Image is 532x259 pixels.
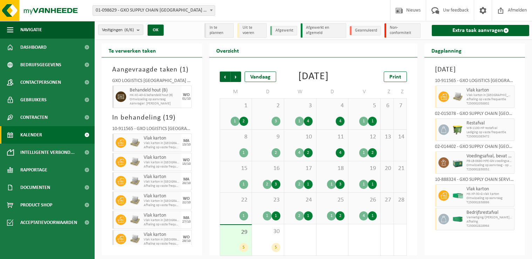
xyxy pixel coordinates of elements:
[466,121,512,126] span: Restafval
[384,133,390,141] span: 13
[144,165,179,169] span: Afhaling op vaste frequentie
[452,217,463,222] img: HK-XC-40-VE
[466,159,512,163] span: PB-LB-0680-HPE-GN voedingsafval, bevat prod van dierl oorspr
[130,195,140,206] img: LP-PA-00000-WDN-11
[298,71,329,82] div: [DATE]
[352,133,377,141] span: 12
[272,243,280,252] div: 5
[304,148,313,157] div: 2
[304,180,313,189] div: 1
[272,148,280,157] div: 2
[144,238,179,242] span: Vlak karton in [GEOGRAPHIC_DATA] VIA ECOGREEN
[144,213,179,218] span: Vlak karton
[144,242,179,246] span: Afhaling op vaste frequentie
[20,126,42,144] span: Kalender
[224,133,248,141] span: 8
[327,180,336,189] div: 1
[144,199,179,203] span: Vlak karton in [GEOGRAPHIC_DATA] VIA ECOGREEN
[182,201,191,204] div: 22/10
[288,196,313,204] span: 24
[231,71,241,82] span: Volgende
[336,117,345,126] div: 4
[435,79,514,86] div: 10-911565 - GXO LOGISTICS [GEOGRAPHIC_DATA] (KELLOG'S) - [GEOGRAPHIC_DATA]
[295,117,304,126] div: 1
[239,117,248,126] div: 2
[435,144,514,151] div: 02-014402 - GXO SUPPLY CHAIN [GEOGRAPHIC_DATA] [GEOGRAPHIC_DATA] - [GEOGRAPHIC_DATA]
[295,211,304,220] div: 2
[130,97,179,102] span: Omwisseling op aanvraag
[466,216,512,220] span: Vernietiging/[PERSON_NAME] (door shredder)
[224,165,248,172] span: 15
[102,43,163,57] h2: Te verwerken taken
[130,102,179,106] span: Aanvrager: [PERSON_NAME]
[20,39,47,56] span: Dashboard
[466,210,512,216] span: Bedrijfsrestafval
[336,180,345,189] div: 3
[239,180,248,189] div: 1
[98,25,143,35] button: Vestigingen(6/6)
[182,66,186,73] span: 1
[263,180,272,189] div: 2
[130,88,179,93] span: Behandeld hout (B)
[320,196,345,204] span: 25
[359,180,368,189] div: 1
[93,5,215,16] span: 01-098629 - GXO SUPPLY CHAIN ANTWERP NV - ANTWERPEN
[320,165,345,172] span: 18
[284,86,316,98] td: W
[304,117,313,126] div: 4
[130,214,140,225] img: LP-PA-00000-WDN-11
[183,177,189,182] div: MA
[255,228,280,236] span: 30
[220,71,230,82] span: Vorige
[182,220,191,224] div: 27/10
[352,102,377,110] span: 5
[359,211,368,220] div: 4
[124,28,134,32] count: (6/6)
[320,133,345,141] span: 11
[20,109,48,126] span: Contracten
[182,97,191,101] div: 01/10
[239,243,248,252] div: 5
[384,71,407,82] a: Print
[144,223,179,227] span: Afhaling op vaste frequentie
[20,161,47,179] span: Rapportage
[466,130,512,135] span: Lediging op vaste frequentie
[20,144,75,161] span: Intelligente verbond...
[182,182,191,185] div: 20/10
[255,133,280,141] span: 9
[183,216,189,220] div: MA
[384,196,390,204] span: 27
[350,26,381,35] li: Geannuleerd
[424,43,469,57] h2: Dagplanning
[359,148,368,157] div: 1
[389,74,401,80] span: Print
[272,117,280,126] div: 3
[466,224,512,228] span: T250002828964
[336,211,345,220] div: 2
[20,214,77,231] span: Acceptatievoorwaarden
[384,102,390,110] span: 6
[466,186,512,192] span: Vlak karton
[237,23,267,38] li: Uit te voeren
[204,23,234,38] li: In te plannen
[130,93,179,97] span: HK-XC-40-G behandeld hout (B)
[348,86,381,98] td: V
[352,196,377,204] span: 26
[359,117,368,126] div: 1
[352,165,377,172] span: 19
[295,180,304,189] div: 2
[270,26,297,35] li: Afgewerkt
[368,117,377,126] div: 1
[144,218,179,223] span: Vlak karton in [GEOGRAPHIC_DATA] VIA ECOGREEN
[224,229,248,236] span: 29
[381,86,394,98] td: Z
[220,86,252,98] td: M
[466,93,512,97] span: Vlak karton in [GEOGRAPHIC_DATA] VIA ECOGREEN
[183,197,190,201] div: WO
[144,155,179,161] span: Vlak karton
[397,133,403,141] span: 14
[452,91,463,102] img: LP-PA-00000-WDN-11
[20,196,52,214] span: Product Shop
[165,114,173,121] span: 19
[144,161,179,165] span: Vlak karton in [GEOGRAPHIC_DATA] VIA ECOGREEN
